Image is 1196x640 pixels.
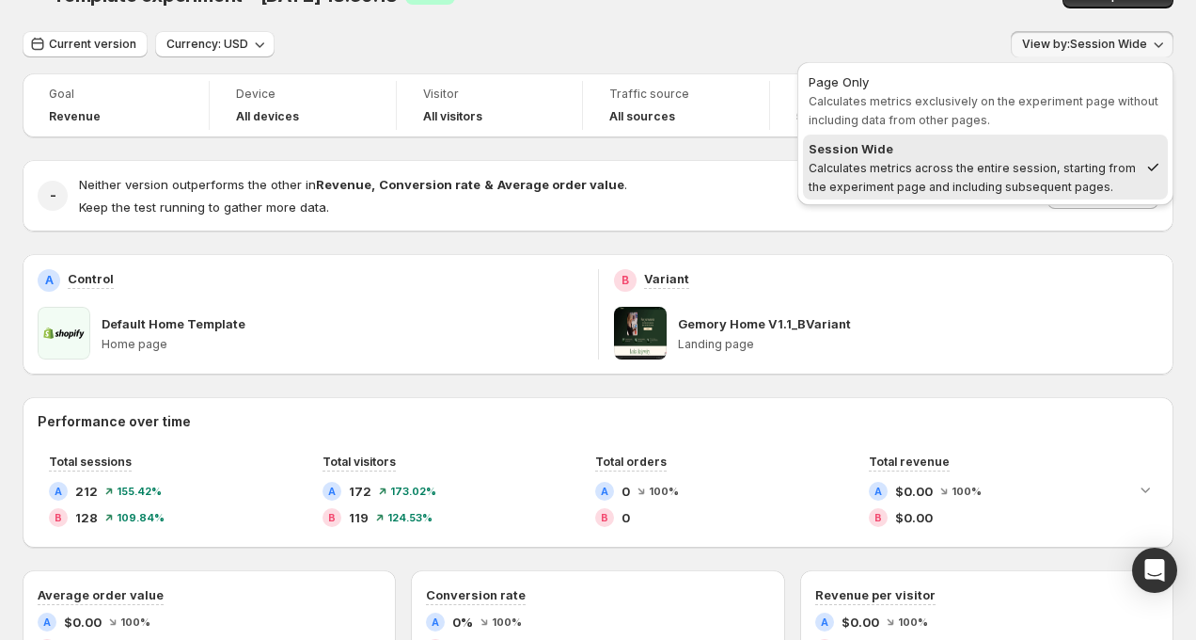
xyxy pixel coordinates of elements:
[49,109,101,124] span: Revenue
[236,109,299,124] h4: All devices
[426,585,526,604] h3: Conversion rate
[328,486,336,497] h2: A
[1132,476,1158,503] button: Expand chart
[1132,548,1177,593] div: Open Intercom Messenger
[423,87,557,102] span: Visitor
[609,87,743,102] span: Traffic source
[349,482,371,501] span: 172
[678,337,1159,352] p: Landing page
[45,273,54,288] h2: A
[895,508,933,527] span: $0.00
[155,31,275,57] button: Currency: USD
[120,616,150,628] span: 100 %
[323,455,396,469] span: Total visitors
[371,177,375,192] strong: ,
[484,177,494,192] strong: &
[649,486,679,497] span: 100 %
[379,177,480,192] strong: Conversion rate
[809,161,1136,194] span: Calculates metrics across the entire session, starting from the experiment page and including sub...
[432,616,439,628] h2: A
[49,87,182,102] span: Goal
[614,307,667,360] img: Gemory Home V1.1_BVariant
[1011,31,1173,57] button: View by:Session Wide
[869,455,950,469] span: Total revenue
[622,482,630,501] span: 0
[492,616,522,628] span: 100 %
[595,455,667,469] span: Total orders
[38,585,164,604] h3: Average order value
[609,109,675,124] h4: All sources
[166,37,248,52] span: Currency: USD
[898,616,928,628] span: 100 %
[236,85,370,126] a: DeviceAll devices
[316,177,371,192] strong: Revenue
[75,508,98,527] span: 128
[874,512,882,523] h2: B
[55,486,62,497] h2: A
[49,455,132,469] span: Total sessions
[79,177,627,192] span: Neither version outperforms the other in .
[55,512,62,523] h2: B
[102,337,583,352] p: Home page
[117,512,165,523] span: 109.84 %
[23,31,148,57] button: Current version
[821,616,828,628] h2: A
[601,512,608,523] h2: B
[79,200,329,215] span: Keep the test running to gather more data.
[38,412,1158,431] h2: Performance over time
[895,482,933,501] span: $0.00
[452,613,473,632] span: 0%
[952,486,982,497] span: 100 %
[1022,37,1147,52] span: View by: Session Wide
[622,273,629,288] h2: B
[390,486,436,497] span: 173.02 %
[328,512,336,523] h2: B
[236,87,370,102] span: Device
[644,269,689,288] p: Variant
[349,508,369,527] span: 119
[50,186,56,205] h2: -
[117,486,162,497] span: 155.42 %
[809,72,1162,91] div: Page Only
[874,486,882,497] h2: A
[38,307,90,360] img: Default Home Template
[387,512,433,523] span: 124.53 %
[815,585,936,604] h3: Revenue per visitor
[43,616,51,628] h2: A
[423,85,557,126] a: VisitorAll visitors
[49,85,182,126] a: GoalRevenue
[609,85,743,126] a: Traffic sourceAll sources
[68,269,114,288] p: Control
[842,613,879,632] span: $0.00
[423,109,482,124] h4: All visitors
[601,486,608,497] h2: A
[75,482,98,501] span: 212
[809,139,1138,158] div: Session Wide
[49,37,136,52] span: Current version
[622,508,630,527] span: 0
[497,177,624,192] strong: Average order value
[64,613,102,632] span: $0.00
[102,314,245,333] p: Default Home Template
[678,314,851,333] p: Gemory Home V1.1_BVariant
[809,94,1158,127] span: Calculates metrics exclusively on the experiment page without including data from other pages.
